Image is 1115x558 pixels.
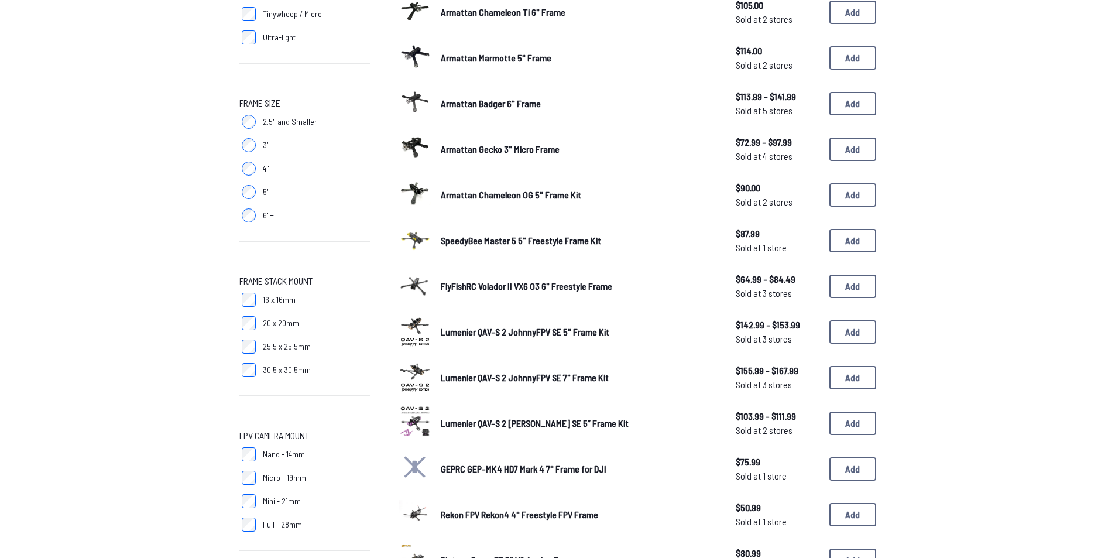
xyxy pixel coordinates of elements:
button: Add [829,275,876,298]
a: image [399,268,431,304]
a: Lumenier QAV-S 2 JohnnyFPV SE 5" Frame Kit [441,325,717,339]
a: Armattan Gecko 3" Micro Frame [441,142,717,156]
button: Add [829,1,876,24]
span: Rekon FPV Rekon4 4" Freestyle FPV Frame [441,509,598,520]
span: Ultra-light [263,32,296,43]
span: $155.99 - $167.99 [736,364,820,378]
span: 20 x 20mm [263,317,299,329]
span: $114.00 [736,44,820,58]
span: $72.99 - $97.99 [736,135,820,149]
input: 3" [242,138,256,152]
input: 25.5 x 25.5mm [242,340,256,354]
span: $87.99 [736,227,820,241]
span: $142.99 - $153.99 [736,318,820,332]
a: image [399,177,431,213]
img: image [399,405,431,438]
input: 4" [242,162,256,176]
span: 25.5 x 25.5mm [263,341,311,352]
span: Armattan Marmotte 5" Frame [441,52,551,63]
a: Lumenier QAV-S 2 [PERSON_NAME] SE 5” Frame Kit [441,416,717,430]
a: image [399,131,431,167]
button: Add [829,320,876,344]
input: 30.5 x 30.5mm [242,363,256,377]
span: Sold at 2 stores [736,58,820,72]
span: Sold at 2 stores [736,423,820,437]
span: Lumenier QAV-S 2 JohnnyFPV SE 5" Frame Kit [441,326,609,337]
a: image [399,85,431,122]
a: Armattan Marmotte 5" Frame [441,51,717,65]
button: Add [829,503,876,526]
span: FPV Camera Mount [239,429,309,443]
span: GEPRC GEP-MK4 HD7 Mark 4 7" Frame for DJI [441,463,606,474]
button: Add [829,183,876,207]
img: image [399,131,431,164]
img: image [399,268,431,301]
span: 3" [263,139,270,151]
button: Add [829,46,876,70]
span: 6"+ [263,210,274,221]
span: Sold at 5 stores [736,104,820,118]
span: Nano - 14mm [263,449,305,460]
input: Mini - 21mm [242,494,256,508]
input: 6"+ [242,208,256,222]
a: Armattan Badger 6" Frame [441,97,717,111]
span: FlyFishRC Volador II VX6 O3 6" Freestyle Frame [441,280,612,292]
span: $103.99 - $111.99 [736,409,820,423]
a: FlyFishRC Volador II VX6 O3 6" Freestyle Frame [441,279,717,293]
span: Sold at 1 store [736,515,820,529]
a: image [399,497,431,533]
img: image [399,40,431,73]
span: 16 x 16mm [263,294,296,306]
span: Sold at 1 store [736,241,820,255]
span: Sold at 2 stores [736,195,820,209]
span: Armattan Gecko 3" Micro Frame [441,143,560,155]
span: Armattan Badger 6" Frame [441,98,541,109]
input: 5" [242,185,256,199]
span: Lumenier QAV-S 2 [PERSON_NAME] SE 5” Frame Kit [441,417,629,429]
span: Frame Size [239,96,280,110]
button: Add [829,229,876,252]
span: Full - 28mm [263,519,302,530]
span: 2.5" and Smaller [263,116,317,128]
input: Micro - 19mm [242,471,256,485]
a: image [399,40,431,76]
span: $64.99 - $84.49 [736,272,820,286]
span: Armattan Chameleon OG 5" Frame Kit [441,189,581,200]
a: image [399,405,431,441]
span: Sold at 4 stores [736,149,820,163]
span: Sold at 3 stores [736,378,820,392]
span: Sold at 2 stores [736,12,820,26]
input: 20 x 20mm [242,316,256,330]
span: $50.99 [736,501,820,515]
button: Add [829,412,876,435]
a: GEPRC GEP-MK4 HD7 Mark 4 7" Frame for DJI [441,462,717,476]
a: image [399,314,431,350]
a: Rekon FPV Rekon4 4" Freestyle FPV Frame [441,508,717,522]
button: Add [829,366,876,389]
img: image [399,85,431,118]
img: image [399,360,431,392]
span: Sold at 3 stores [736,286,820,300]
span: Sold at 1 store [736,469,820,483]
a: SpeedyBee Master 5 5" Freestyle Frame Kit [441,234,717,248]
span: $90.00 [736,181,820,195]
a: Armattan Chameleon Ti 6" Frame [441,5,717,19]
a: image [399,360,431,396]
span: 4" [263,163,269,174]
span: 30.5 x 30.5mm [263,364,311,376]
img: image [399,314,431,347]
span: Mini - 21mm [263,495,301,507]
a: image [399,222,431,259]
span: Micro - 19mm [263,472,306,484]
span: SpeedyBee Master 5 5" Freestyle Frame Kit [441,235,601,246]
input: 2.5" and Smaller [242,115,256,129]
span: Armattan Chameleon Ti 6" Frame [441,6,565,18]
span: Lumenier QAV-S 2 JohnnyFPV SE 7" Frame Kit [441,372,609,383]
a: Lumenier QAV-S 2 JohnnyFPV SE 7" Frame Kit [441,371,717,385]
input: Nano - 14mm [242,447,256,461]
input: 16 x 16mm [242,293,256,307]
button: Add [829,457,876,481]
span: $75.99 [736,455,820,469]
input: Tinywhoop / Micro [242,7,256,21]
span: Frame Stack Mount [239,274,313,288]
